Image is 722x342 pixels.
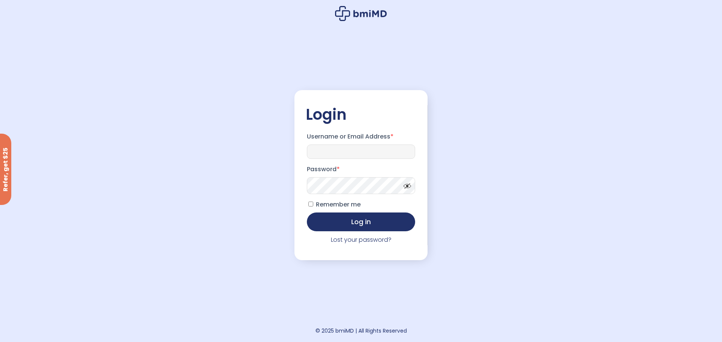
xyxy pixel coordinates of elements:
input: Remember me [308,202,313,206]
span: Remember me [316,200,361,209]
button: Log in [307,212,415,231]
a: Lost your password? [331,235,391,244]
label: Username or Email Address [307,131,415,143]
label: Password [307,163,415,175]
div: © 2025 bmiMD | All Rights Reserved [315,325,407,336]
h2: Login [306,105,416,124]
